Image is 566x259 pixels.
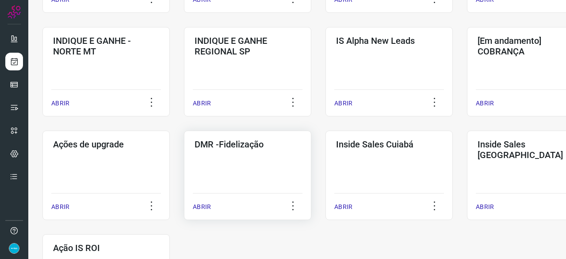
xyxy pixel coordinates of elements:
p: ABRIR [51,202,69,212]
h3: DMR -Fidelização [195,139,301,150]
p: ABRIR [476,99,494,108]
p: ABRIR [476,202,494,212]
h3: INDIQUE E GANHE REGIONAL SP [195,35,301,57]
h3: Ações de upgrade [53,139,159,150]
h3: INDIQUE E GANHE - NORTE MT [53,35,159,57]
img: 4352b08165ebb499c4ac5b335522ff74.png [9,243,19,254]
h3: Inside Sales Cuiabá [336,139,442,150]
p: ABRIR [193,202,211,212]
p: ABRIR [51,99,69,108]
h3: Ação IS ROI [53,243,159,253]
p: ABRIR [334,99,352,108]
p: ABRIR [193,99,211,108]
h3: IS Alpha New Leads [336,35,442,46]
img: Logo [8,5,21,19]
p: ABRIR [334,202,352,212]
